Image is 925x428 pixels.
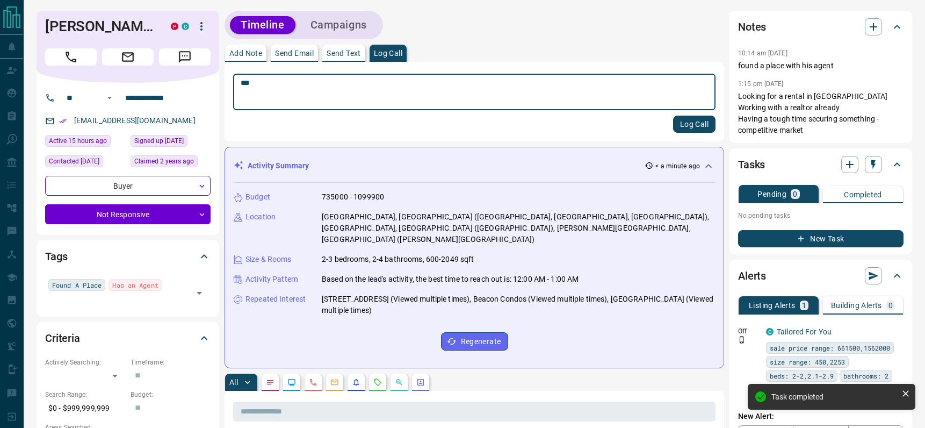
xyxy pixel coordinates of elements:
[844,191,882,198] p: Completed
[134,135,184,146] span: Signed up [DATE]
[131,135,211,150] div: Wed Jul 22 2020
[59,117,67,125] svg: Email Verified
[738,49,787,57] p: 10:14 am [DATE]
[738,230,904,247] button: New Task
[416,378,425,387] svg: Agent Actions
[45,48,97,66] span: Call
[395,378,403,387] svg: Opportunities
[159,48,211,66] span: Message
[738,263,904,289] div: Alerts
[45,176,211,196] div: Buyer
[673,116,716,133] button: Log Call
[322,274,579,285] p: Based on the lead's activity, the best time to reach out is: 12:00 AM - 1:00 AM
[45,155,125,170] div: Fri Aug 08 2025
[352,378,360,387] svg: Listing Alerts
[45,330,80,347] h2: Criteria
[738,91,904,136] p: Looking for a rental in [GEOGRAPHIC_DATA] Working with a realtor already Having a tough time secu...
[793,190,797,198] p: 0
[245,191,270,203] p: Budget
[45,325,211,351] div: Criteria
[655,161,700,171] p: < a minute ago
[103,91,116,104] button: Open
[777,327,832,336] a: Tailored For You
[45,390,125,400] p: Search Range:
[322,191,384,203] p: 735000 - 1099900
[766,328,774,336] div: condos.ca
[738,152,904,177] div: Tasks
[327,49,361,57] p: Send Text
[245,294,306,305] p: Repeated Interest
[738,411,904,422] p: New Alert:
[738,18,766,35] h2: Notes
[131,390,211,400] p: Budget:
[738,14,904,40] div: Notes
[45,400,125,417] p: $0 - $999,999,999
[45,358,125,367] p: Actively Searching:
[49,135,107,146] span: Active 15 hours ago
[802,302,806,309] p: 1
[171,23,178,30] div: property.ca
[770,343,890,353] span: sale price range: 661500,1562000
[749,302,796,309] p: Listing Alerts
[738,267,766,284] h2: Alerts
[441,332,508,351] button: Regenerate
[74,116,196,125] a: [EMAIL_ADDRESS][DOMAIN_NAME]
[134,156,194,167] span: Claimed 2 years ago
[374,49,402,57] p: Log Call
[275,49,314,57] p: Send Email
[45,204,211,224] div: Not Responsive
[102,48,154,66] span: Email
[771,393,897,401] div: Task completed
[322,254,474,265] p: 2-3 bedrooms, 2-4 bathrooms, 600-2049 sqft
[888,302,893,309] p: 0
[131,358,211,367] p: Timeframe:
[229,49,262,57] p: Add Note
[248,160,309,172] p: Activity Summary
[757,190,786,198] p: Pending
[45,244,211,269] div: Tags
[45,248,67,265] h2: Tags
[373,378,382,387] svg: Requests
[52,280,102,290] span: Found A Place
[738,156,765,173] h2: Tasks
[230,16,295,34] button: Timeline
[738,60,904,72] p: found a place with his agent
[45,135,125,150] div: Mon Aug 11 2025
[770,370,834,381] span: beds: 2-2,2.1-2.9
[112,280,158,290] span: Has an Agent
[322,211,715,245] p: [GEOGRAPHIC_DATA], [GEOGRAPHIC_DATA] ([GEOGRAPHIC_DATA], [GEOGRAPHIC_DATA], [GEOGRAPHIC_DATA]), [...
[738,336,746,344] svg: Push Notification Only
[300,16,378,34] button: Campaigns
[266,378,274,387] svg: Notes
[738,326,760,336] p: Off
[309,378,317,387] svg: Calls
[45,18,155,35] h1: [PERSON_NAME]
[234,156,715,176] div: Activity Summary< a minute ago
[843,370,888,381] span: bathrooms: 2
[131,155,211,170] div: Mon May 22 2023
[49,156,99,167] span: Contacted [DATE]
[330,378,339,387] svg: Emails
[245,254,292,265] p: Size & Rooms
[229,379,238,386] p: All
[738,208,904,224] p: No pending tasks
[831,302,882,309] p: Building Alerts
[322,294,715,316] p: [STREET_ADDRESS] (Viewed multiple times), Beacon Condos (Viewed multiple times), [GEOGRAPHIC_DATA...
[738,80,784,88] p: 1:15 pm [DATE]
[245,274,298,285] p: Activity Pattern
[182,23,189,30] div: condos.ca
[770,356,845,367] span: size range: 450,2253
[287,378,296,387] svg: Lead Browsing Activity
[245,211,276,223] p: Location
[192,286,207,301] button: Open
